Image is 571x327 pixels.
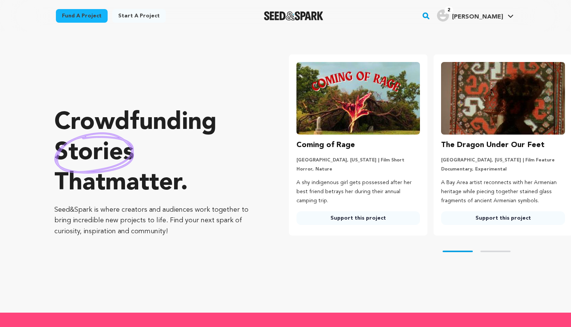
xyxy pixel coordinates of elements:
[441,157,565,163] p: [GEOGRAPHIC_DATA], [US_STATE] | Film Feature
[441,62,565,135] img: The Dragon Under Our Feet image
[264,11,323,20] a: Seed&Spark Homepage
[105,171,181,195] span: matter
[444,6,453,14] span: 2
[54,108,259,198] p: Crowdfunding that .
[435,8,515,22] a: Fleming F.'s Profile
[441,211,565,225] a: Support this project
[296,178,420,205] p: A shy indigenous girl gets possessed after her best friend betrays her during their annual campin...
[54,205,259,237] p: Seed&Spark is where creators and audiences work together to bring incredible new projects to life...
[54,132,134,174] img: hand sketched image
[435,8,515,24] span: Fleming F.'s Profile
[56,9,108,23] a: Fund a project
[296,157,420,163] p: [GEOGRAPHIC_DATA], [US_STATE] | Film Short
[452,14,503,20] span: [PERSON_NAME]
[437,9,503,22] div: Fleming F.'s Profile
[441,139,545,151] h3: The Dragon Under Our Feet
[441,178,565,205] p: A Bay Area artist reconnects with her Armenian heritage while piecing together stained glass frag...
[296,166,420,172] p: Horror, Nature
[264,11,323,20] img: Seed&Spark Logo Dark Mode
[441,166,565,172] p: Documentary, Experimental
[437,9,449,22] img: user.png
[296,62,420,135] img: Coming of Rage image
[112,9,166,23] a: Start a project
[296,139,355,151] h3: Coming of Rage
[296,211,420,225] a: Support this project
